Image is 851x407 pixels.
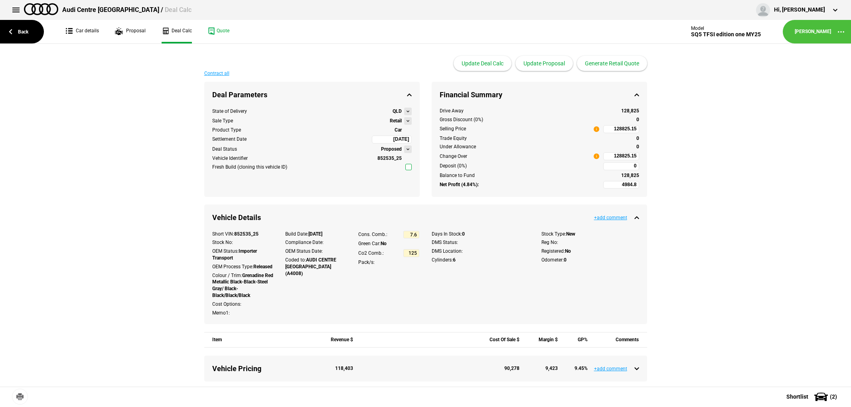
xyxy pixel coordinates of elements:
strong: 0 [636,117,639,122]
a: [PERSON_NAME] [795,28,831,35]
div: Days In Stock: [432,231,529,238]
strong: 0 [462,231,465,237]
strong: 118,403 [335,366,353,371]
strong: 0 [564,257,567,263]
input: 0 [603,162,639,170]
strong: No [565,248,571,254]
div: Coded to: [285,257,346,277]
strong: 6 [453,257,456,263]
div: Green Car: [358,240,419,247]
div: Settlement Date [212,136,247,143]
strong: Proposed [381,146,402,153]
div: OEM Status: [212,248,273,262]
strong: Retail [390,118,402,124]
div: Model [691,26,761,31]
div: OEM Status Date: [285,248,346,255]
span: ( 2 ) [830,394,837,399]
div: DMS Location: [432,248,529,255]
button: +add comment [594,366,627,371]
div: Cons. Comb.: [358,231,387,238]
div: Financial Summary [432,82,647,108]
button: Contract all [204,71,229,76]
strong: AUDI CENTRE [GEOGRAPHIC_DATA] (A4008) [285,257,336,276]
input: 128825.15 [603,125,639,133]
div: Short VIN: [212,231,273,238]
strong: 852535_25 [377,155,402,161]
button: ... [831,22,851,42]
div: Under Allowance [440,144,599,150]
span: Shortlist [786,394,808,399]
strong: Importer Transport [212,248,257,261]
div: Audi Centre [GEOGRAPHIC_DATA] / [62,6,192,14]
div: Pack/s: [358,259,419,266]
input: 4984.8 [603,181,639,189]
div: Vehicle Pricing [212,364,315,374]
div: Odometer: [541,257,639,263]
div: Gross Discount (0%) [440,116,599,123]
strong: Grenadine Red Metallic Black-Black-Steel Gray/ Black-Black/Black/Black [212,273,273,298]
div: Registered: [541,248,639,255]
strong: 128,825 [621,173,639,178]
strong: Car [395,127,402,133]
div: Vehicle Details [204,204,647,230]
span: i [594,153,599,159]
div: Change Over [440,153,467,160]
div: Balance to Fund [440,172,599,179]
strong: No [381,241,387,246]
div: Selling Price [440,126,466,132]
div: SQ5 TFSI edition one MY25 [691,31,761,38]
strong: [DATE] [308,231,322,237]
div: Colour / Trim: [212,272,273,299]
div: Deal Parameters [204,82,420,108]
strong: 128,825 [621,108,639,114]
div: Deal Status [212,146,237,153]
div: Compliance Date: [285,239,346,246]
button: Update Deal Calc [454,56,511,71]
div: Sale Type [212,118,233,124]
div: Cost Options: [212,301,273,308]
a: Proposal [115,20,146,43]
div: DMS Status: [432,239,529,246]
div: Comments [596,332,639,347]
div: Reg No: [541,239,639,246]
strong: 852535_25 [234,231,259,237]
strong: 0 [636,136,639,141]
a: Deal Calc [162,20,192,43]
div: Cost Of Sale $ [485,332,519,347]
strong: 90,278 [504,366,519,371]
a: Car details [66,20,99,43]
div: State of Delivery [212,108,247,115]
a: Quote [208,20,229,43]
input: 27/08/2025 [372,136,412,144]
span: Deal Calc [165,6,192,14]
div: Stock No: [212,239,273,246]
div: Vehicle Identifier [212,155,248,162]
span: i [594,126,599,132]
div: Product Type [212,127,241,134]
strong: Released [253,264,272,269]
div: Stock Type: [541,231,639,238]
input: 7.6 [403,231,419,239]
strong: New [566,231,575,237]
strong: 0 [636,144,639,149]
div: Memo1: [212,310,273,317]
div: Revenue $ [323,332,353,347]
div: Cylinders: [432,257,529,263]
div: Item [212,332,315,347]
div: Fresh Build (cloning this vehicle ID) [212,164,287,171]
button: Generate Retail Quote [577,56,647,71]
strong: Net Profit (4.84%): [440,181,479,188]
button: Shortlist(2) [774,387,851,407]
div: OEM Process Type: [212,263,273,270]
div: GP% [567,332,588,347]
button: +add comment [594,215,627,220]
div: Hi, [PERSON_NAME] [774,6,825,14]
button: Update Proposal [515,56,573,71]
div: 9.45 % [567,365,588,372]
input: 125 [403,249,419,257]
div: Drive Away [440,108,599,114]
div: Margin $ [528,332,558,347]
div: Co2 Comb.: [358,250,384,257]
img: audi.png [24,3,58,15]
